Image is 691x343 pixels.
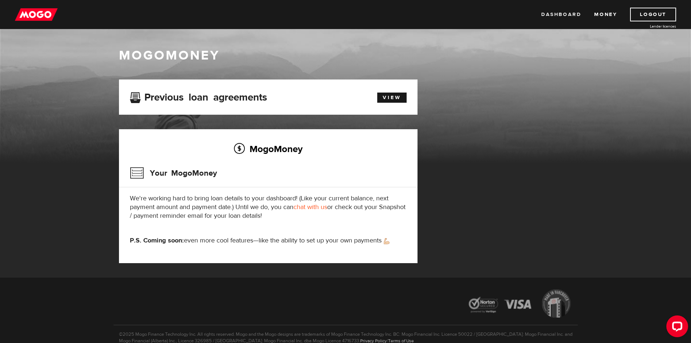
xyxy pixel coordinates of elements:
a: chat with us [293,203,327,211]
img: legal-icons-92a2ffecb4d32d839781d1b4e4802d7b.png [462,284,578,325]
h3: Previous loan agreements [130,91,267,101]
img: mogo_logo-11ee424be714fa7cbb0f0f49df9e16ec.png [15,8,58,21]
h1: MogoMoney [119,48,572,63]
strong: P.S. Coming soon: [130,236,184,245]
a: Lender licences [622,24,676,29]
p: We're working hard to bring loan details to your dashboard! (Like your current balance, next paym... [130,194,407,220]
a: Logout [630,8,676,21]
p: even more cool features—like the ability to set up your own payments [130,236,407,245]
a: View [377,93,407,103]
iframe: LiveChat chat widget [661,313,691,343]
h3: Your MogoMoney [130,164,217,183]
a: Money [594,8,617,21]
img: strong arm emoji [384,238,390,244]
a: Dashboard [541,8,581,21]
h2: MogoMoney [130,141,407,156]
